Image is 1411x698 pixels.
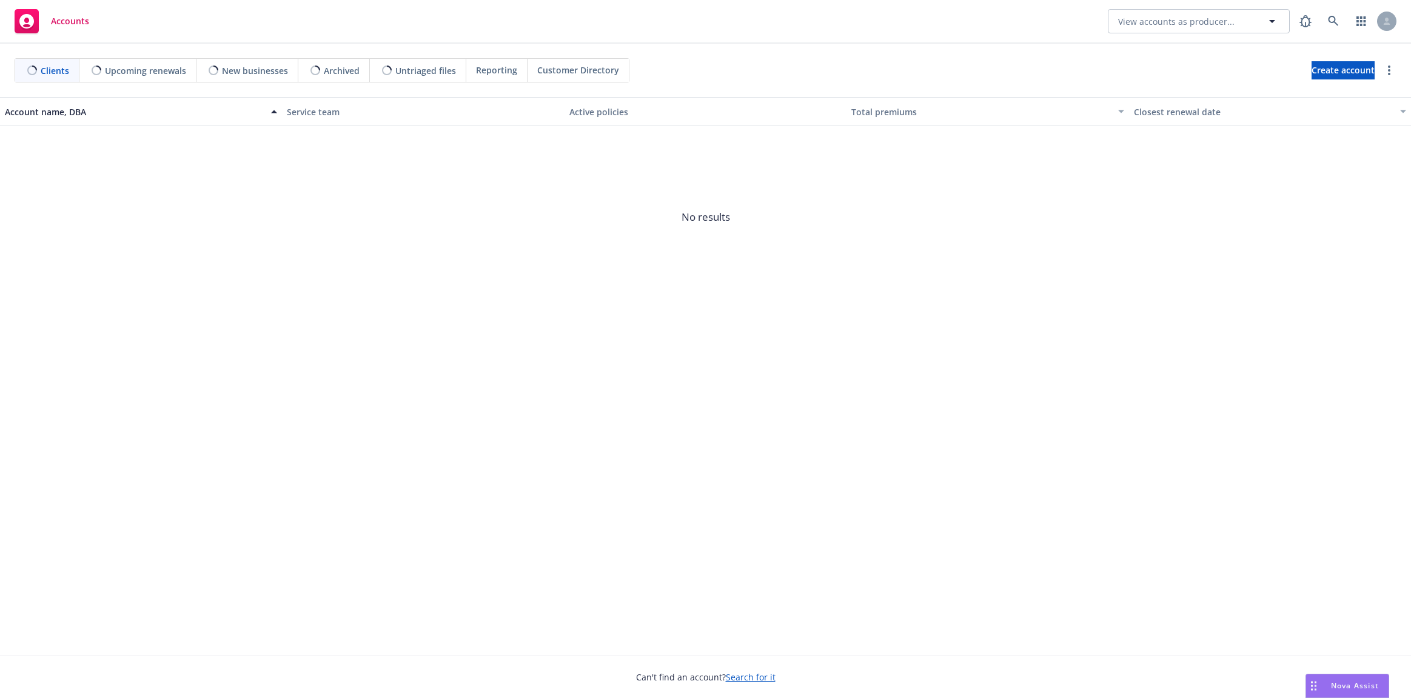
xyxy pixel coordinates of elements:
[1108,9,1290,33] button: View accounts as producer...
[1312,61,1375,79] a: Create account
[41,64,69,77] span: Clients
[1382,63,1396,78] a: more
[1321,9,1346,33] a: Search
[846,97,1128,126] button: Total premiums
[282,97,564,126] button: Service team
[222,64,288,77] span: New businesses
[1312,59,1375,82] span: Create account
[1118,15,1235,28] span: View accounts as producer...
[5,106,264,118] div: Account name, DBA
[726,671,776,683] a: Search for it
[1293,9,1318,33] a: Report a Bug
[565,97,846,126] button: Active policies
[1305,674,1389,698] button: Nova Assist
[476,64,517,76] span: Reporting
[537,64,619,76] span: Customer Directory
[1349,9,1373,33] a: Switch app
[1134,106,1393,118] div: Closest renewal date
[636,671,776,683] span: Can't find an account?
[851,106,1110,118] div: Total premiums
[51,16,89,26] span: Accounts
[287,106,559,118] div: Service team
[395,64,456,77] span: Untriaged files
[1331,680,1379,691] span: Nova Assist
[569,106,842,118] div: Active policies
[105,64,186,77] span: Upcoming renewals
[324,64,360,77] span: Archived
[1306,674,1321,697] div: Drag to move
[1129,97,1411,126] button: Closest renewal date
[10,4,94,38] a: Accounts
